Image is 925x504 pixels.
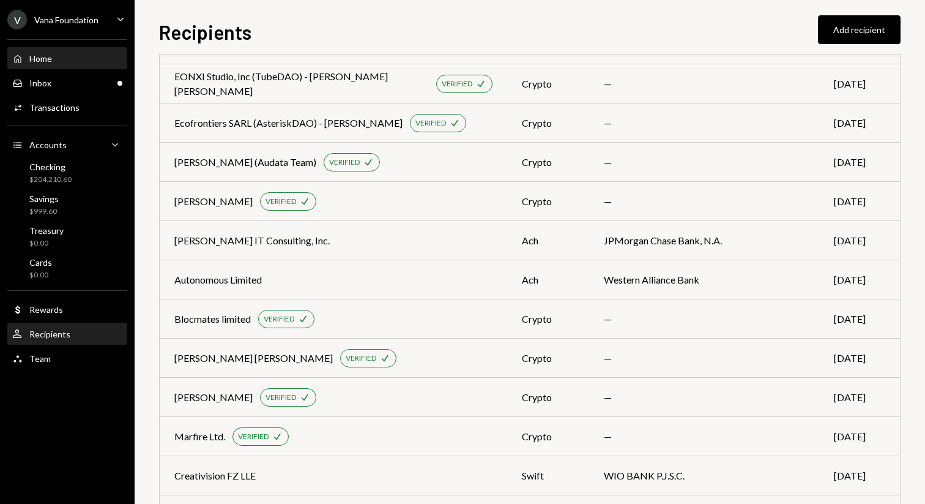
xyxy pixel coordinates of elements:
[29,175,72,185] div: $204,210.60
[29,304,63,315] div: Rewards
[7,72,127,94] a: Inbox
[589,143,819,182] td: —
[174,233,330,248] div: [PERSON_NAME] IT Consulting, Inc.
[29,257,52,268] div: Cards
[7,47,127,69] a: Home
[29,353,51,364] div: Team
[174,351,333,366] div: [PERSON_NAME] [PERSON_NAME]
[819,143,900,182] td: [DATE]
[522,390,574,405] div: crypto
[174,390,253,405] div: [PERSON_NAME]
[589,182,819,221] td: —
[174,69,429,99] div: EONXI Studio, Inc (TubeDAO) - [PERSON_NAME] [PERSON_NAME]
[522,77,574,91] div: crypto
[7,254,127,283] a: Cards$0.00
[29,140,67,150] div: Accounts
[29,270,52,280] div: $0.00
[174,468,256,483] div: Creativision FZ LLE
[159,20,251,44] h1: Recipients
[329,157,360,168] div: VERIFIED
[819,103,900,143] td: [DATE]
[589,299,819,339] td: —
[346,353,376,364] div: VERIFIED
[818,15,901,44] button: Add recipient
[7,222,127,251] a: Treasury$0.00
[819,260,900,299] td: [DATE]
[522,233,574,248] div: ach
[589,64,819,103] td: —
[29,78,51,88] div: Inbox
[29,329,70,339] div: Recipients
[442,79,472,89] div: VERIFIED
[819,339,900,378] td: [DATE]
[29,194,59,204] div: Savings
[174,429,225,444] div: Marfire Ltd.
[819,64,900,103] td: [DATE]
[522,116,574,130] div: crypto
[522,273,574,287] div: ach
[589,339,819,378] td: —
[522,351,574,366] div: crypto
[7,134,127,156] a: Accounts
[29,206,59,217] div: $999.60
[174,312,251,326] div: Blocmates limited
[589,260,819,299] td: Western Alliance Bank
[34,15,98,25] div: Vana Foundation
[589,456,819,495] td: WIO BANK P.J.S.C.
[589,417,819,456] td: —
[522,194,574,209] div: crypto
[174,155,316,170] div: [PERSON_NAME] (Audata Team)
[7,347,127,369] a: Team
[266,393,296,403] div: VERIFIED
[415,118,446,129] div: VERIFIED
[819,182,900,221] td: [DATE]
[238,432,269,442] div: VERIFIED
[522,312,574,326] div: crypto
[589,221,819,260] td: JPMorgan Chase Bank, N.A.
[819,221,900,260] td: [DATE]
[589,378,819,417] td: —
[7,323,127,345] a: Recipients
[29,225,64,236] div: Treasury
[522,155,574,170] div: crypto
[522,429,574,444] div: crypto
[7,190,127,219] a: Savings$999.60
[7,158,127,187] a: Checking$204,210.60
[174,273,262,287] div: Autonomous Limited
[29,238,64,249] div: $0.00
[522,468,574,483] div: swift
[819,378,900,417] td: [DATE]
[29,53,52,64] div: Home
[264,314,294,325] div: VERIFIED
[7,298,127,320] a: Rewards
[589,103,819,143] td: —
[7,10,27,29] div: V
[266,197,296,207] div: VERIFIED
[29,162,72,172] div: Checking
[7,96,127,118] a: Transactions
[29,102,80,113] div: Transactions
[174,116,403,130] div: Ecofrontiers SARL (AsteriskDAO) - [PERSON_NAME]
[819,417,900,456] td: [DATE]
[174,194,253,209] div: [PERSON_NAME]
[819,456,900,495] td: [DATE]
[819,299,900,339] td: [DATE]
